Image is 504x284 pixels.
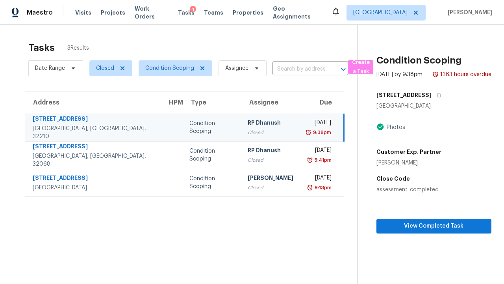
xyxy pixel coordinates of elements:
th: Address [25,92,161,114]
span: [GEOGRAPHIC_DATA] [353,9,408,17]
span: Closed [96,64,114,72]
img: Overdue Alarm Icon [307,184,313,192]
div: Condition Scoping [189,147,235,163]
th: Due [300,92,344,114]
div: assessment_completed [376,186,491,194]
button: Create a Task [348,60,373,74]
h5: Customer Exp. Partner [376,148,441,156]
th: Type [183,92,241,114]
span: Geo Assignments [273,5,322,21]
img: Overdue Alarm Icon [432,71,439,78]
div: 1 [190,6,196,14]
div: [DATE] by 9:38pm [376,71,422,78]
div: Condition Scoping [189,120,235,135]
div: 5:41pm [313,156,332,164]
span: Work Orders [135,5,169,21]
span: 3 Results [67,44,89,52]
span: View Completed Task [383,221,485,231]
div: Closed [248,129,293,136]
span: Condition Scoping [145,64,194,72]
span: [PERSON_NAME] [445,9,492,17]
span: Create a Task [352,58,369,76]
div: [DATE] [306,146,332,156]
div: [GEOGRAPHIC_DATA], [GEOGRAPHIC_DATA], 32210 [33,125,155,140]
h2: Condition Scoping [376,56,462,64]
div: Photos [384,123,405,131]
span: Date Range [35,64,65,72]
div: [DATE] [306,119,331,129]
div: [GEOGRAPHIC_DATA] [33,184,155,192]
div: [GEOGRAPHIC_DATA] [376,102,491,110]
div: [STREET_ADDRESS] [33,174,155,184]
th: HPM [161,92,183,114]
input: Search by address [272,63,326,75]
h5: Close Code [376,175,491,183]
h5: [STREET_ADDRESS] [376,91,432,99]
th: Assignee [241,92,300,114]
span: Maestro [27,9,53,17]
div: [PERSON_NAME] [376,159,441,167]
span: Teams [204,9,223,17]
span: Assignee [225,64,248,72]
div: RP Dhanush [248,146,293,156]
img: Artifact Present Icon [376,123,384,131]
button: Copy Address [432,88,442,102]
button: Open [338,64,349,75]
span: Projects [101,9,125,17]
span: Properties [233,9,263,17]
div: Closed [248,156,293,164]
div: [STREET_ADDRESS] [33,115,155,125]
div: Closed [248,184,293,192]
div: Condition Scoping [189,175,235,191]
div: 9:13pm [313,184,332,192]
span: Visits [75,9,91,17]
span: Tasks [178,10,195,15]
div: RP Dhanush [248,119,293,129]
img: Overdue Alarm Icon [305,129,311,136]
div: [DATE] [306,174,332,184]
div: [PERSON_NAME] [248,174,293,184]
button: View Completed Task [376,219,491,234]
div: [STREET_ADDRESS] [33,142,155,152]
h2: Tasks [28,44,55,52]
div: [GEOGRAPHIC_DATA], [GEOGRAPHIC_DATA], 32068 [33,152,155,168]
div: 9:38pm [311,129,331,136]
img: Overdue Alarm Icon [307,156,313,164]
div: 1363 hours overdue [439,71,491,78]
